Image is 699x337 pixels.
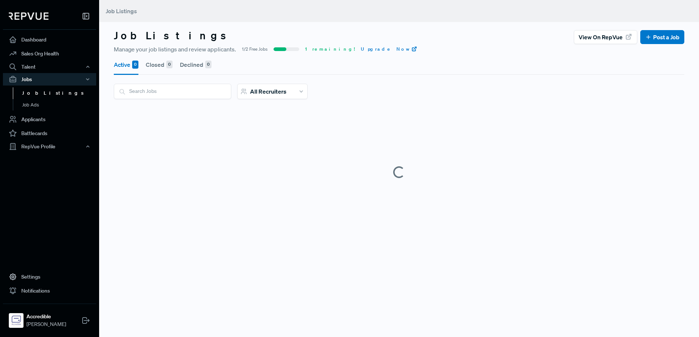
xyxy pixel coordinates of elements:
img: Accredible [10,315,22,326]
button: Closed 0 [146,54,173,75]
h3: Job Listings [114,29,233,42]
a: Dashboard [3,33,96,47]
button: Talent [3,61,96,73]
button: Declined 0 [180,54,211,75]
a: AccredibleAccredible[PERSON_NAME] [3,304,96,331]
span: [PERSON_NAME] [26,320,66,328]
a: Job Listings [13,87,106,99]
button: Active 0 [114,54,138,75]
input: Search Jobs [114,84,231,98]
div: 0 [166,61,173,69]
a: Battlecards [3,126,96,140]
button: View on RepVue [574,30,637,44]
span: View on RepVue [579,33,623,41]
button: RepVue Profile [3,140,96,153]
img: RepVue [9,12,48,20]
a: Job Ads [13,99,106,111]
span: 1/2 Free Jobs [242,46,268,52]
span: Job Listings [106,7,137,15]
span: Manage your job listings and review applicants. [114,45,236,54]
a: Post a Job [645,33,680,41]
a: Notifications [3,284,96,298]
a: Upgrade Now [361,46,417,52]
button: Jobs [3,73,96,86]
a: Settings [3,270,96,284]
div: 0 [205,61,211,69]
span: All Recruiters [250,88,286,95]
a: Sales Org Health [3,47,96,61]
strong: Accredible [26,313,66,320]
a: Applicants [3,112,96,126]
span: 1 remaining! [305,46,355,52]
button: Post a Job [640,30,684,44]
div: 0 [132,61,138,69]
